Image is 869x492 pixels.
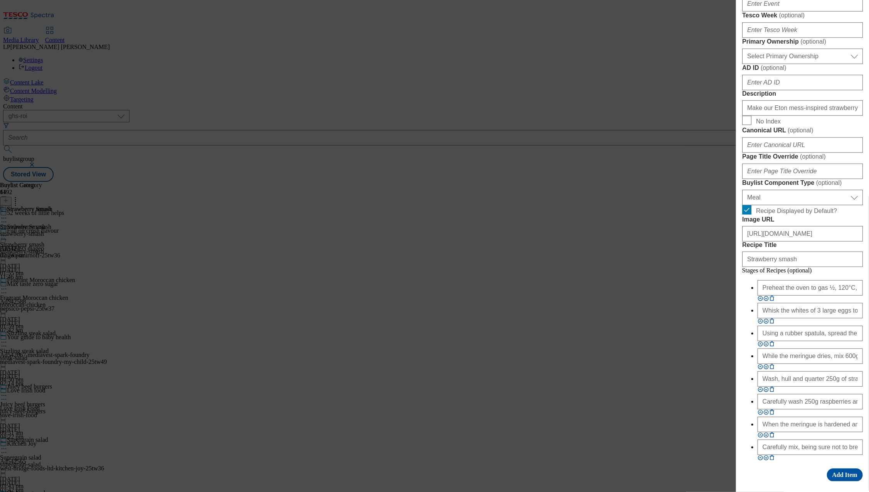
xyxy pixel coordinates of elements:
[742,216,863,223] label: Image URL
[742,12,863,19] label: Tesco Week
[758,303,863,318] input: Enter value
[758,326,863,341] input: Enter value
[800,38,826,45] span: ( optional )
[742,22,863,38] input: Enter Tesco Week
[816,179,842,186] span: ( optional )
[742,127,863,134] label: Canonical URL
[742,153,863,161] label: Page Title Override
[758,348,863,364] input: Enter value
[742,242,863,249] label: Recipe Title
[758,440,863,455] input: Enter value
[761,64,786,71] span: ( optional )
[758,417,863,432] input: Enter value
[742,164,863,179] input: Enter Page Title Override
[742,179,863,187] label: Buylist Component Type
[758,371,863,387] input: Enter value
[788,127,813,134] span: ( optional )
[742,267,812,274] span: Stages of Recipes (optional)
[742,75,863,90] input: Enter AD ID
[800,153,826,160] span: ( optional )
[742,64,863,72] label: AD ID
[742,90,863,97] label: Description
[742,252,863,267] input: Enter Recipe Title
[742,137,863,153] input: Enter Canonical URL
[742,38,863,46] label: Primary Ownership
[742,226,863,242] input: Enter Image URL
[779,12,805,19] span: ( optional )
[756,118,781,125] span: No Index
[756,208,837,215] span: Recipe Displayed by Default?
[758,394,863,409] input: Enter value
[758,280,863,296] input: Enter value
[742,100,863,116] input: Enter Description
[827,468,863,482] button: Add Item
